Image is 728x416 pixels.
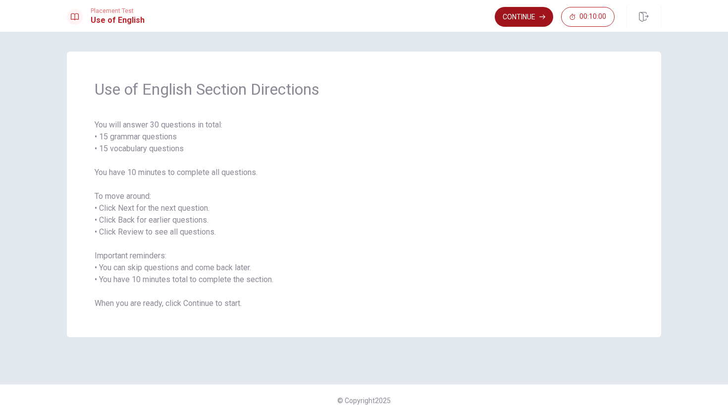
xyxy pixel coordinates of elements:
[495,7,553,27] button: Continue
[91,14,145,26] h1: Use of English
[95,119,633,309] span: You will answer 30 questions in total: • 15 grammar questions • 15 vocabulary questions You have ...
[91,7,145,14] span: Placement Test
[561,7,615,27] button: 00:10:00
[95,79,633,99] span: Use of English Section Directions
[579,13,606,21] span: 00:10:00
[337,397,391,405] span: © Copyright 2025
